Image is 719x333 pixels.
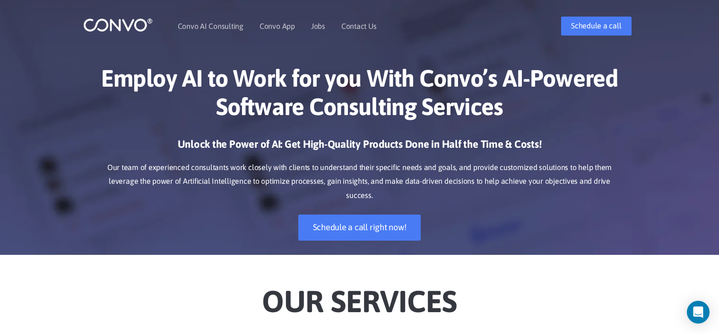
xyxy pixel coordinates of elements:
img: logo_1.png [83,18,153,32]
a: Schedule a call [561,17,631,36]
h3: Unlock the Power of AI: Get High-Quality Products Done in Half the Time & Costs! [97,137,622,158]
a: Convo App [260,22,295,30]
a: Contact Us [341,22,377,30]
a: Jobs [311,22,325,30]
h2: Our Services [97,269,622,322]
a: Convo AI Consulting [178,22,243,30]
div: Open Intercom Messenger [687,301,710,324]
p: Our team of experienced consultants work closely with clients to understand their specific needs ... [97,161,622,203]
h1: Employ AI to Work for you With Convo’s AI-Powered Software Consulting Services [97,64,622,128]
a: Schedule a call right now! [298,215,421,241]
